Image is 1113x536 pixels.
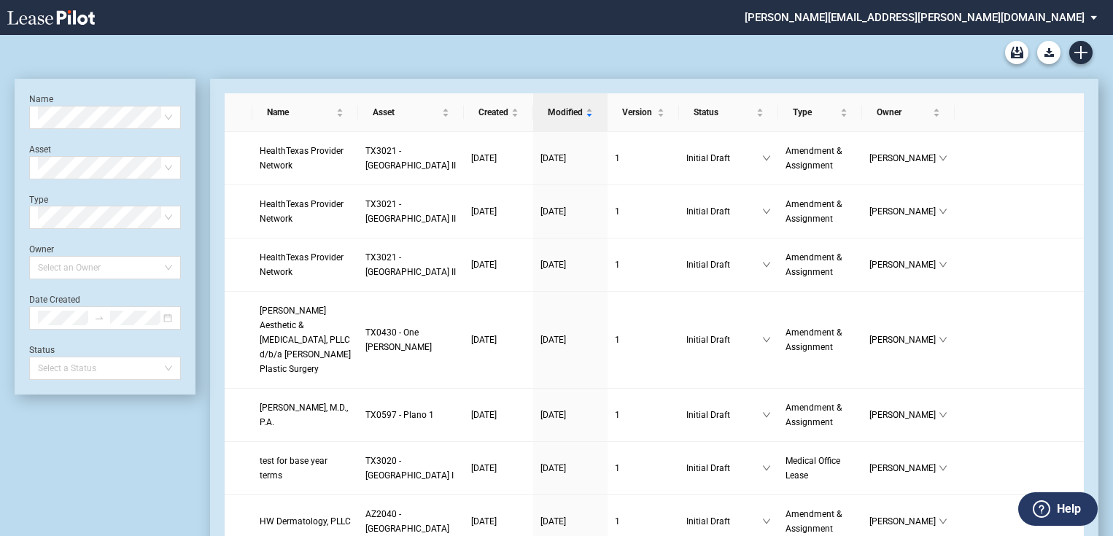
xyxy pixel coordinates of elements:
span: [DATE] [540,463,566,473]
span: AZ2040 - East Mesa [365,509,449,534]
span: Name [267,105,333,120]
span: TX3021 - Centennial Medical Pavilion II [365,199,456,224]
a: [PERSON_NAME], M.D., P.A. [260,400,351,430]
span: 1 [615,153,620,163]
a: [PERSON_NAME] Aesthetic & [MEDICAL_DATA], PLLC d/b/a [PERSON_NAME] Plastic Surgery [260,303,351,376]
span: down [939,464,947,473]
span: TX3021 - Centennial Medical Pavilion II [365,252,456,277]
th: Asset [358,93,464,132]
button: Help [1018,492,1098,526]
span: Status [694,105,753,120]
span: [DATE] [471,463,497,473]
a: Medical Office Lease [786,454,855,483]
span: TX0430 - One Fannin [365,327,432,352]
a: HW Dermatology, PLLC [260,514,351,529]
span: Initial Draft [686,514,761,529]
span: down [939,517,947,526]
span: Owner [877,105,930,120]
a: Create new document [1069,41,1093,64]
span: [PERSON_NAME] [869,333,939,347]
span: Linville Aesthetic & Reconstructive Surgery, PLLC d/b/a Linville Plastic Surgery [260,306,351,374]
a: 1 [615,257,672,272]
span: [DATE] [540,335,566,345]
span: Medical Office Lease [786,456,840,481]
span: test for base year terms [260,456,327,481]
span: Asset [373,105,439,120]
span: [DATE] [471,153,497,163]
span: 1 [615,335,620,345]
a: [DATE] [471,257,526,272]
span: to [94,313,104,323]
a: TX3021 - [GEOGRAPHIC_DATA] II [365,250,457,279]
a: 1 [615,514,672,529]
span: down [762,411,771,419]
span: HW Dermatology, PLLC [260,516,351,527]
span: [DATE] [540,516,566,527]
span: [DATE] [540,153,566,163]
a: [DATE] [471,204,526,219]
span: down [939,335,947,344]
a: Amendment & Assignment [786,400,855,430]
span: down [762,335,771,344]
a: TX3021 - [GEOGRAPHIC_DATA] II [365,144,457,173]
a: [DATE] [540,461,600,475]
a: TX3021 - [GEOGRAPHIC_DATA] II [365,197,457,226]
span: Modified [548,105,583,120]
a: [DATE] [471,333,526,347]
span: Initial Draft [686,204,761,219]
span: [DATE] [471,410,497,420]
span: [DATE] [540,206,566,217]
button: Download Blank Form [1037,41,1060,64]
a: TX3020 - [GEOGRAPHIC_DATA] I [365,454,457,483]
span: Joseph K. Leveno, M.D., P.A. [260,403,348,427]
a: 1 [615,204,672,219]
a: [DATE] [540,333,600,347]
th: Modified [533,93,608,132]
span: Amendment & Assignment [786,199,842,224]
span: Initial Draft [686,333,761,347]
label: Name [29,94,53,104]
span: TX3021 - Centennial Medical Pavilion II [365,146,456,171]
a: Amendment & Assignment [786,197,855,226]
span: Initial Draft [686,461,761,475]
span: Amendment & Assignment [786,509,842,534]
span: 1 [615,410,620,420]
span: [DATE] [540,260,566,270]
th: Name [252,93,358,132]
a: HealthTexas Provider Network [260,144,351,173]
span: HealthTexas Provider Network [260,252,344,277]
a: HealthTexas Provider Network [260,250,351,279]
a: 1 [615,151,672,166]
th: Type [778,93,862,132]
a: Amendment & Assignment [786,250,855,279]
span: [PERSON_NAME] [869,461,939,475]
span: [DATE] [471,516,497,527]
label: Owner [29,244,54,255]
a: [DATE] [471,408,526,422]
a: [DATE] [540,408,600,422]
span: Initial Draft [686,257,761,272]
span: [DATE] [471,260,497,270]
a: Archive [1005,41,1028,64]
span: 1 [615,206,620,217]
span: [PERSON_NAME] [869,408,939,422]
span: TX3020 - Centennial Medical Pavilion I [365,456,454,481]
span: [PERSON_NAME] [869,151,939,166]
span: swap-right [94,313,104,323]
span: down [939,207,947,216]
a: 1 [615,461,672,475]
span: [DATE] [540,410,566,420]
label: Asset [29,144,51,155]
label: Type [29,195,48,205]
span: Amendment & Assignment [786,403,842,427]
span: down [762,517,771,526]
a: [DATE] [471,151,526,166]
span: Created [478,105,508,120]
span: HealthTexas Provider Network [260,146,344,171]
a: [DATE] [540,257,600,272]
span: down [762,464,771,473]
span: 1 [615,463,620,473]
span: Amendment & Assignment [786,146,842,171]
span: 1 [615,260,620,270]
span: TX0597 - Plano 1 [365,410,434,420]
